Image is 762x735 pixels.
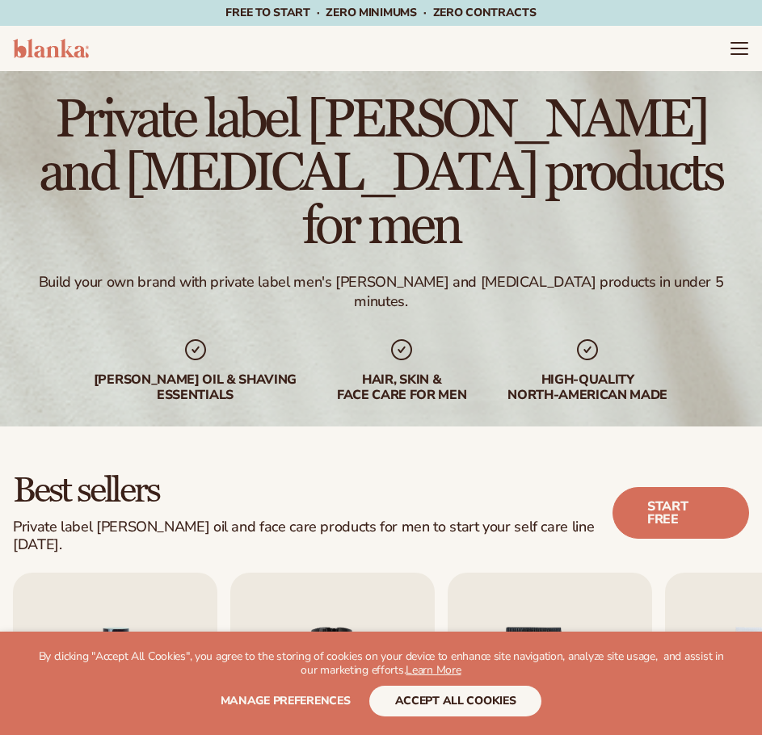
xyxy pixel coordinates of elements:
div: High-quality North-american made [507,372,668,403]
a: Start free [613,487,749,539]
div: hair, skin & face care for men [321,372,482,403]
button: accept all cookies [369,686,542,716]
p: By clicking "Accept All Cookies", you agree to the storing of cookies on your device to enhance s... [32,650,730,678]
div: Build your own brand with private label men's [PERSON_NAME] and [MEDICAL_DATA] products in under ... [13,273,749,311]
h2: Best sellers [13,472,613,509]
div: Private label [PERSON_NAME] oil and face care products for men to start your self care line [DATE]. [13,519,613,553]
span: Manage preferences [221,693,351,708]
span: Free to start · ZERO minimums · ZERO contracts [225,5,536,20]
summary: Menu [730,39,749,58]
h1: Private label [PERSON_NAME] and [MEDICAL_DATA] products for men [13,94,749,254]
div: [PERSON_NAME] oil & shaving essentials [94,372,297,403]
a: Learn More [406,662,461,678]
button: Manage preferences [221,686,351,716]
img: logo [13,39,89,58]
